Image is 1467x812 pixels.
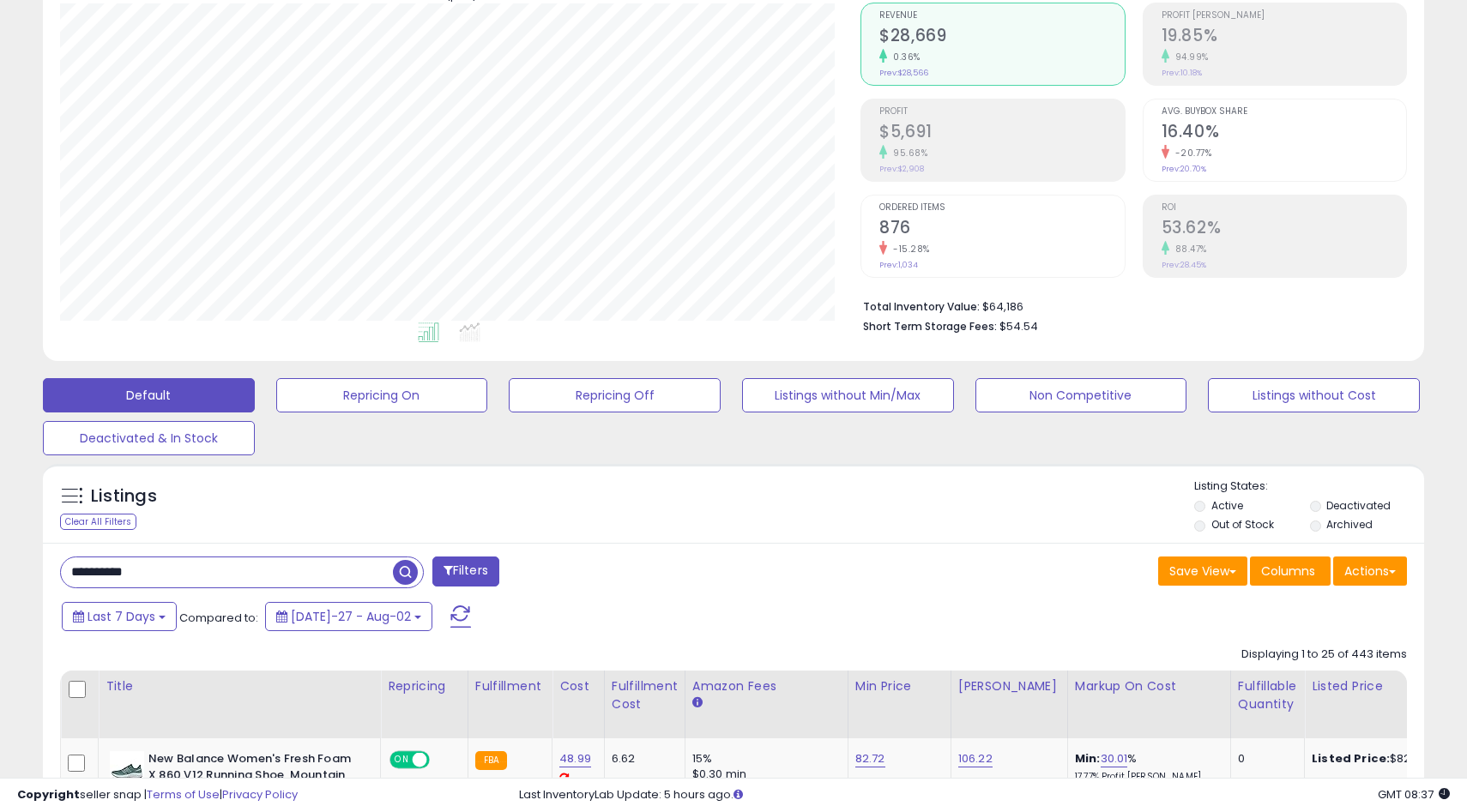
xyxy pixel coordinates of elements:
button: Repricing On [276,378,488,412]
div: Fulfillment [475,677,545,695]
h2: 876 [879,218,1124,241]
label: Archived [1326,517,1373,532]
span: OFF [427,753,455,767]
th: The percentage added to the cost of goods (COGS) that forms the calculator for Min & Max prices. [1067,671,1230,738]
small: 88.47% [1169,243,1207,256]
div: Markup on Cost [1075,677,1223,695]
b: Total Inventory Value: [863,299,980,314]
a: 106.22 [958,750,993,767]
div: 0 [1238,751,1291,767]
label: Out of Stock [1211,517,1274,532]
button: Deactivated & In Stock [43,421,255,455]
small: Prev: 20.70% [1162,164,1206,174]
h2: 16.40% [1162,122,1406,145]
span: Profit [PERSON_NAME] [1162,11,1406,21]
button: Columns [1250,556,1331,586]
small: 0.36% [887,51,921,63]
small: Prev: $28,566 [879,68,928,78]
b: New Balance Women's Fresh Foam X 860 V12 Running Shoe, Mountain Teal/Pale Blue Chill, 5 M [148,751,357,803]
button: Listings without Min/Max [742,378,954,412]
strong: Copyright [17,786,80,803]
small: 94.99% [1169,51,1209,63]
h2: $5,691 [879,122,1124,145]
a: 82.72 [855,750,885,767]
div: Fulfillment Cost [612,677,678,713]
div: Last InventoryLab Update: 5 hours ago. [519,787,1451,803]
button: Save View [1158,556,1247,586]
div: Min Price [855,677,944,695]
small: -15.28% [887,243,930,256]
div: % [1075,751,1217,783]
small: Prev: 1,034 [879,260,918,270]
small: Prev: 10.18% [1162,68,1202,78]
div: Displaying 1 to 25 of 443 items [1241,647,1407,663]
span: Columns [1261,562,1315,580]
div: Cost [559,677,597,695]
button: [DATE]-27 - Aug-02 [265,602,432,631]
button: Filters [432,556,499,586]
span: 2025-08-10 08:37 GMT [1378,786,1450,803]
h2: 53.62% [1162,218,1406,241]
div: Listed Price [1312,677,1460,695]
div: seller snap | | [17,787,298,803]
button: Listings without Cost [1208,378,1420,412]
b: Short Term Storage Fees: [863,319,997,334]
button: Repricing Off [509,378,721,412]
button: Actions [1333,556,1407,586]
span: ON [391,753,413,767]
label: Active [1211,498,1243,513]
span: ROI [1162,203,1406,213]
div: Repricing [388,677,461,695]
button: Last 7 Days [62,602,177,631]
small: -20.77% [1169,147,1212,159]
h5: Listings [91,484,157,508]
small: Prev: $2,908 [879,164,924,174]
img: 41FfvPXRDwL._SL40_.jpg [110,751,144,785]
span: $54.54 [999,318,1038,334]
small: 95.68% [887,147,927,159]
div: 6.62 [612,751,672,767]
span: Compared to: [179,610,258,626]
div: Amazon Fees [692,677,841,695]
h2: 19.85% [1162,26,1406,49]
small: FBA [475,751,507,770]
div: Fulfillable Quantity [1238,677,1297,713]
span: Avg. Buybox Share [1162,107,1406,117]
a: Privacy Policy [222,786,298,803]
small: Prev: 28.45% [1162,260,1206,270]
span: Last 7 Days [88,608,155,625]
label: Deactivated [1326,498,1391,513]
small: Amazon Fees. [692,695,703,711]
div: Clear All Filters [60,514,136,530]
h2: $28,669 [879,26,1124,49]
span: [DATE]-27 - Aug-02 [291,608,411,625]
div: $82.72 [1312,751,1454,767]
div: [PERSON_NAME] [958,677,1060,695]
b: Min: [1075,750,1101,767]
button: Non Competitive [975,378,1187,412]
span: Profit [879,107,1124,117]
p: Listing States: [1194,478,1423,495]
div: Title [106,677,373,695]
b: Listed Price: [1312,750,1390,767]
span: Revenue [879,11,1124,21]
li: $64,186 [863,295,1394,316]
a: Terms of Use [147,786,220,803]
span: Ordered Items [879,203,1124,213]
div: 15% [692,751,835,767]
a: 48.99 [559,750,591,767]
button: Default [43,378,255,412]
a: 30.01 [1101,750,1128,767]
